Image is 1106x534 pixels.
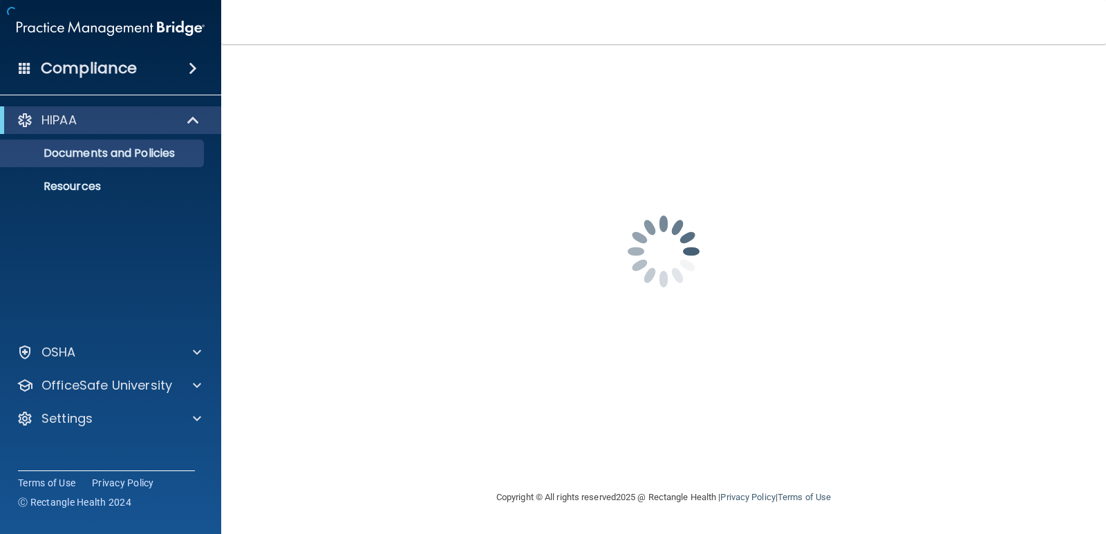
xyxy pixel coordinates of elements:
h4: Compliance [41,59,137,78]
a: Settings [17,410,201,427]
img: PMB logo [17,15,205,42]
a: HIPAA [17,112,200,128]
p: Documents and Policies [9,146,198,160]
a: Terms of Use [778,492,831,502]
p: HIPAA [41,112,77,128]
span: Ⓒ Rectangle Health 2024 [18,495,131,509]
p: OfficeSafe University [41,377,172,394]
p: Resources [9,180,198,193]
a: Privacy Policy [92,476,154,490]
a: OSHA [17,344,201,361]
div: Copyright © All rights reserved 2025 @ Rectangle Health | | [411,475,916,519]
iframe: Drift Widget Chat Controller [867,436,1089,491]
a: OfficeSafe University [17,377,201,394]
p: Settings [41,410,93,427]
img: spinner.e123f6fc.gif [594,182,733,321]
a: Terms of Use [18,476,75,490]
p: OSHA [41,344,76,361]
a: Privacy Policy [720,492,775,502]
